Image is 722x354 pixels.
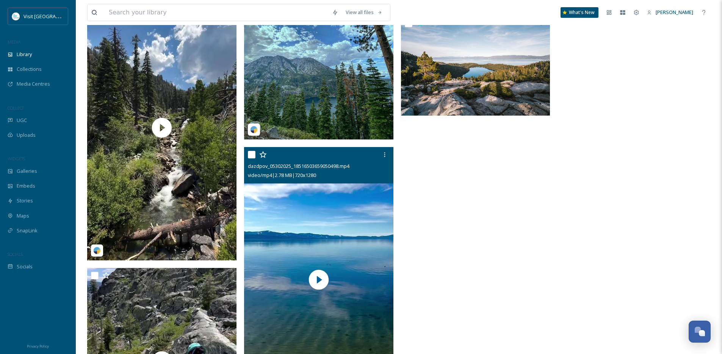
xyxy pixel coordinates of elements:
[8,156,25,161] span: WIDGETS
[17,66,42,73] span: Collections
[248,172,316,179] span: video/mp4 | 2.78 MB | 720 x 1280
[17,117,27,124] span: UGC
[656,9,693,16] span: [PERSON_NAME]
[105,4,328,21] input: Search your library
[27,344,49,349] span: Privacy Policy
[17,212,29,219] span: Maps
[8,39,21,45] span: MEDIA
[17,80,50,88] span: Media Centres
[17,168,37,175] span: Galleries
[248,163,349,169] span: dazdpov_05302025_18516503659050498.mp4
[17,182,35,190] span: Embeds
[17,263,33,270] span: Socials
[643,5,697,20] a: [PERSON_NAME]
[23,13,82,20] span: Visit [GEOGRAPHIC_DATA]
[250,126,258,133] img: snapsea-logo.png
[17,51,32,58] span: Library
[17,132,36,139] span: Uploads
[342,5,386,20] a: View all files
[17,227,38,234] span: SnapLink
[8,251,23,257] span: SOCIALS
[401,16,550,116] img: jeremy-doddridge-efhEncQLi4w-unsplash.jpg
[17,197,33,204] span: Stories
[689,321,711,343] button: Open Chat
[12,13,20,20] img: download.jpeg
[8,105,24,111] span: COLLECT
[561,7,598,18] a: What's New
[27,341,49,350] a: Privacy Policy
[93,247,101,254] img: snapsea-logo.png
